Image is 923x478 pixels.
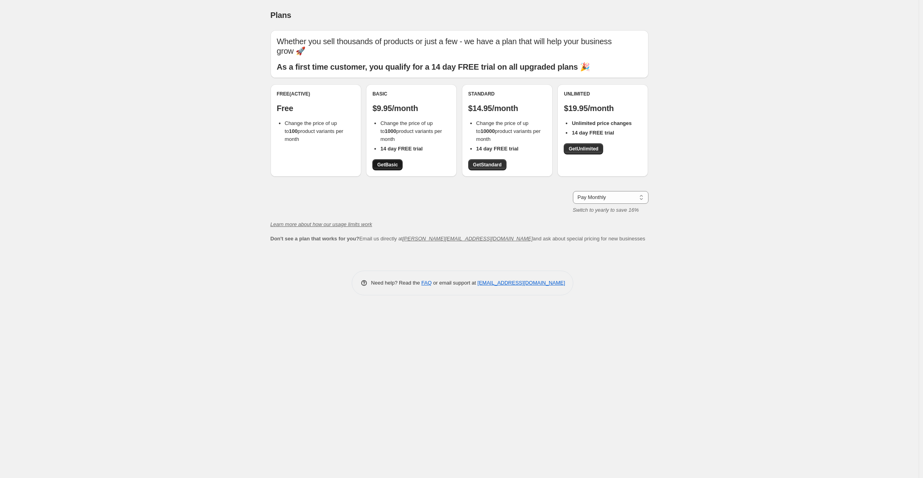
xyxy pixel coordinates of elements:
b: 100 [289,128,298,134]
p: Whether you sell thousands of products or just a few - we have a plan that will help your busines... [277,37,642,56]
a: GetBasic [372,159,403,170]
a: [EMAIL_ADDRESS][DOMAIN_NAME] [477,280,565,286]
a: [PERSON_NAME][EMAIL_ADDRESS][DOMAIN_NAME] [403,236,533,242]
b: 14 day FREE trial [476,146,518,152]
b: 1000 [385,128,396,134]
i: Switch to yearly to save 16% [573,207,639,213]
span: Plans [271,11,291,20]
span: Change the price of up to product variants per month [380,120,442,142]
div: Basic [372,91,450,97]
span: Email us directly at and ask about special pricing for new businesses [271,236,645,242]
div: Free (Active) [277,91,355,97]
a: GetStandard [468,159,506,170]
span: or email support at [432,280,477,286]
b: 14 day FREE trial [572,130,614,136]
span: Change the price of up to product variants per month [285,120,343,142]
b: As a first time customer, you qualify for a 14 day FREE trial on all upgraded plans 🎉 [277,62,590,71]
b: 14 day FREE trial [380,146,423,152]
span: Get Unlimited [569,146,598,152]
b: Unlimited price changes [572,120,631,126]
a: FAQ [421,280,432,286]
div: Standard [468,91,546,97]
b: Don't see a plan that works for you? [271,236,359,242]
a: GetUnlimited [564,143,603,154]
div: Unlimited [564,91,642,97]
p: $19.95/month [564,103,642,113]
span: Get Basic [377,162,398,168]
p: $9.95/month [372,103,450,113]
b: 10000 [481,128,495,134]
span: Change the price of up to product variants per month [476,120,541,142]
span: Need help? Read the [371,280,422,286]
span: Get Standard [473,162,502,168]
p: Free [277,103,355,113]
p: $14.95/month [468,103,546,113]
a: Learn more about how our usage limits work [271,221,372,227]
